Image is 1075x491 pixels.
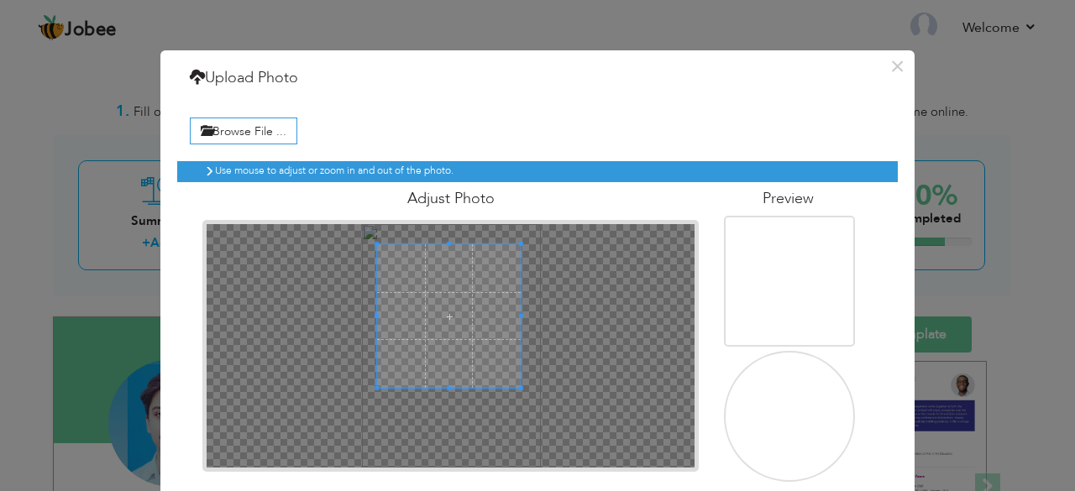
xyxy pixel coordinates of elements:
[884,53,910,80] button: ×
[202,191,699,207] h4: Adjust Photo
[190,118,297,144] label: Browse File ...
[724,191,852,207] h4: Preview
[215,165,863,176] h6: Use mouse to adjust or zoom in and out of the photo.
[190,67,298,89] h4: Upload Photo
[711,198,875,421] img: 66f327b6-62a0-4fcc-869b-196f75293986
